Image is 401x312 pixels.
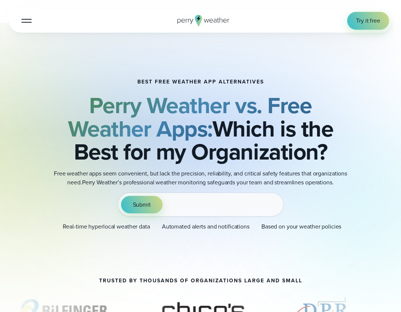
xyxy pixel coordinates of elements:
[68,89,312,145] b: Perry Weather vs. Free Weather Apps:
[121,196,163,214] button: Submit
[54,169,347,187] span: Free weather apps seem convenient, but lack the precision, reliability, and critical safety featu...
[261,222,342,231] p: Based on your weather policies
[356,16,380,25] span: Try it free
[137,79,264,85] h1: BEST FREE WEATHER APP ALTERNATIVES
[63,222,150,231] p: Real-time hyperlocal weather data
[162,222,250,231] p: Automated alerts and notifications
[347,12,389,30] a: Try it free
[99,278,302,284] h2: Trusted by thousands of organizations large and small
[82,178,334,187] span: Perry Weather’s professional weather monitoring safeguards your team and streamlines operations.
[9,94,392,163] h2: Which is the Best for my Organization?
[133,200,151,209] span: Submit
